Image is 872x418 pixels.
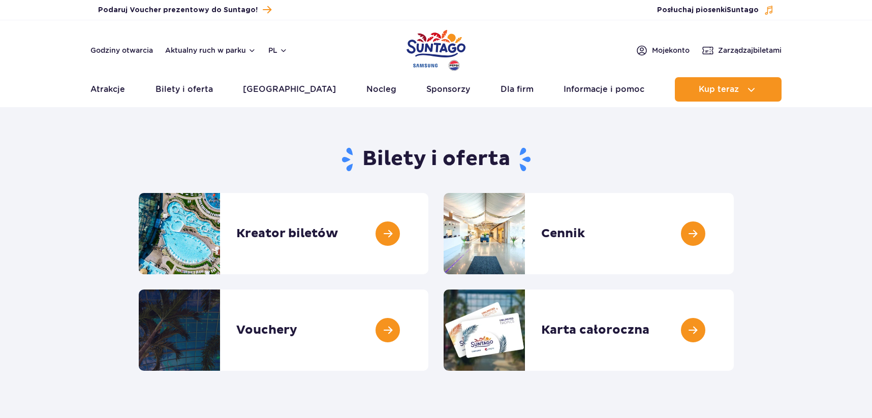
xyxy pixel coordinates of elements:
button: Kup teraz [675,77,782,102]
span: Kup teraz [699,85,739,94]
a: Mojekonto [636,44,690,56]
button: pl [268,45,288,55]
a: Bilety i oferta [155,77,213,102]
a: Sponsorzy [426,77,470,102]
span: Moje konto [652,45,690,55]
span: Suntago [727,7,759,14]
a: Godziny otwarcia [90,45,153,55]
h1: Bilety i oferta [139,146,734,173]
span: Posłuchaj piosenki [657,5,759,15]
a: Atrakcje [90,77,125,102]
button: Posłuchaj piosenkiSuntago [657,5,774,15]
span: Podaruj Voucher prezentowy do Suntago! [98,5,258,15]
span: Zarządzaj biletami [718,45,782,55]
a: Park of Poland [407,25,465,72]
a: [GEOGRAPHIC_DATA] [243,77,336,102]
a: Informacje i pomoc [564,77,644,102]
a: Dla firm [501,77,534,102]
a: Zarządzajbiletami [702,44,782,56]
a: Podaruj Voucher prezentowy do Suntago! [98,3,271,17]
button: Aktualny ruch w parku [165,46,256,54]
a: Nocleg [366,77,396,102]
